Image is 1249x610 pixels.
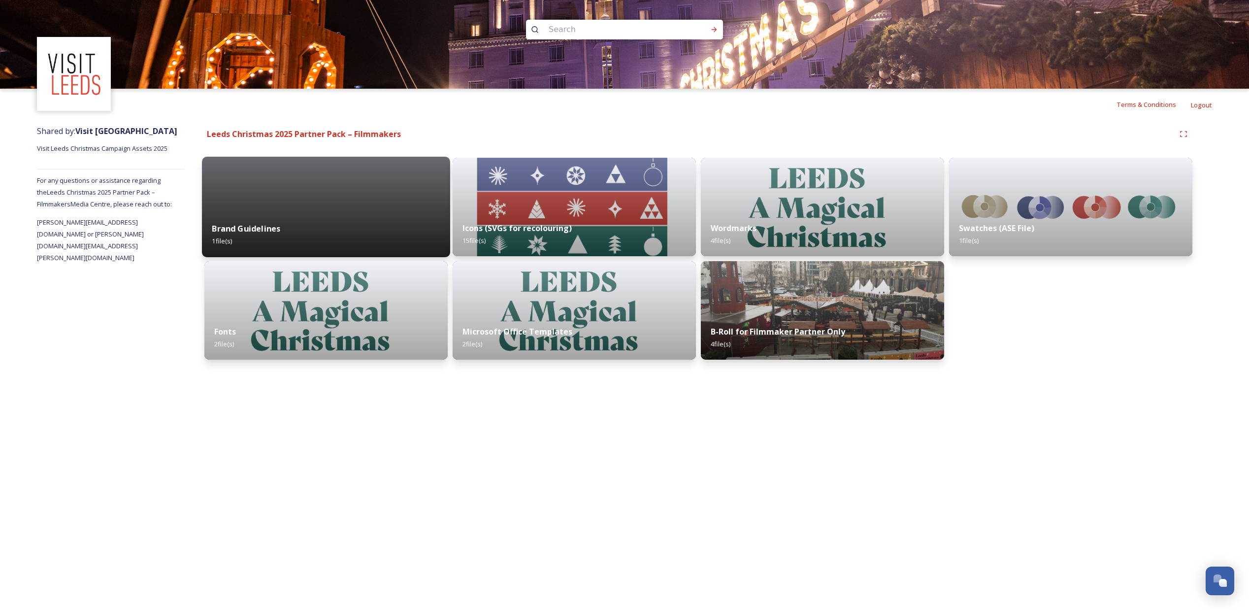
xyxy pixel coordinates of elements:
[711,339,730,348] span: 4 file(s)
[959,223,1034,234] strong: Swatches (ASE File)
[462,339,482,348] span: 2 file(s)
[1206,567,1234,595] button: Open Chat
[37,126,177,136] span: Shared by:
[207,129,401,139] strong: Leeds Christmas 2025 Partner Pack – Filmmakers
[214,339,234,348] span: 2 file(s)
[959,236,979,245] span: 1 file(s)
[462,223,572,234] strong: Icons (SVGs for recolouring)
[1191,101,1212,109] span: Logout
[212,237,232,245] span: 1 file(s)
[37,144,167,153] span: Visit Leeds Christmas Campaign Assets 2025
[711,326,845,337] strong: B-Roll for Filmmaker Partner Only
[701,158,944,256] img: 8d573fa8-04df-4604-a1e0-01bf91b0694b.jpg
[949,158,1192,256] img: 44ebdd97-c03b-4b09-80e2-641fcc486b9e.jpg
[711,236,730,245] span: 4 file(s)
[711,223,756,234] strong: Wordmarks
[453,158,696,256] img: e40fcdcf-c378-4ba9-a762-2f07f3a58024.jpg
[462,236,486,245] span: 15 file(s)
[202,157,450,232] iframe: To enrich screen reader interactions, please activate Accessibility in Grammarly extension settings
[75,126,177,136] strong: Visit [GEOGRAPHIC_DATA]
[701,261,944,360] img: 2c17de5e-8224-4910-b067-0e38a88d409c.jpg
[462,326,572,337] strong: Microsoft Office Templates
[453,261,696,360] img: 8d573fa8-04df-4604-a1e0-01bf91b0694b.jpg
[38,38,110,110] img: download%20(3).png
[37,218,144,262] span: [PERSON_NAME][EMAIL_ADDRESS][DOMAIN_NAME] or [PERSON_NAME][DOMAIN_NAME][EMAIL_ADDRESS][PERSON_NAM...
[544,19,679,40] input: Search
[1117,100,1176,109] span: Terms & Conditions
[37,176,172,208] span: For any questions or assistance regarding the Leeds Christmas 2025 Partner Pack – Filmmakers Medi...
[204,261,448,360] img: 8d573fa8-04df-4604-a1e0-01bf91b0694b.jpg
[212,223,280,234] strong: Brand Guidelines
[1117,99,1191,110] a: Terms & Conditions
[214,326,236,337] strong: Fonts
